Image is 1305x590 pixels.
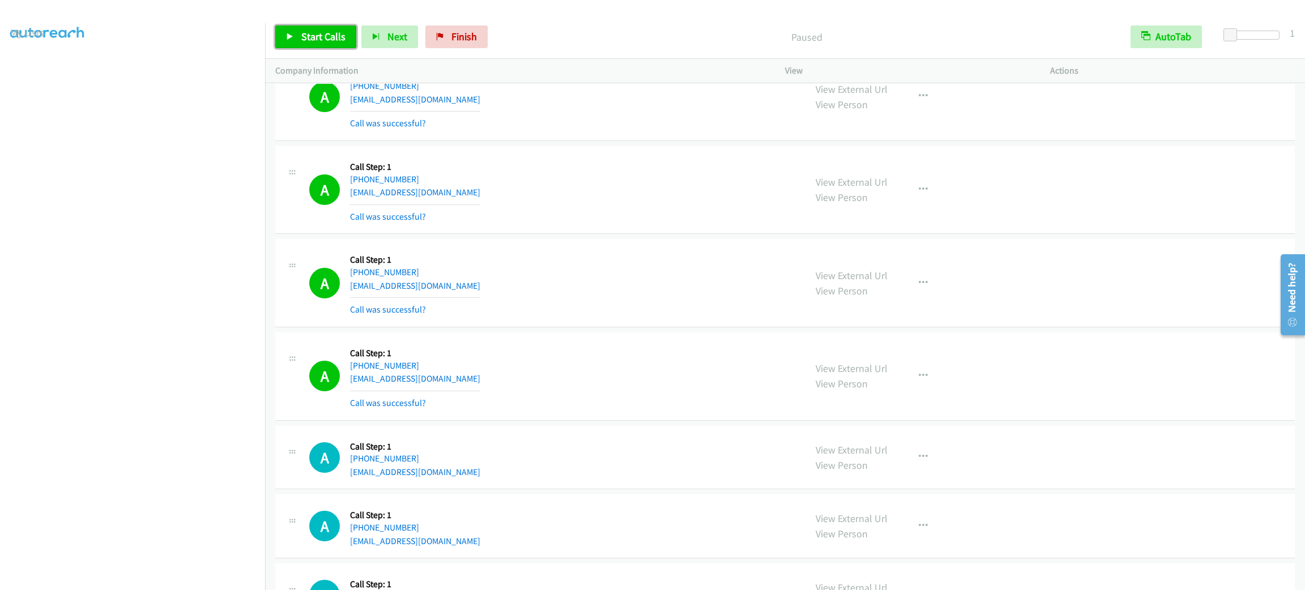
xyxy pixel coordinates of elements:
a: [PHONE_NUMBER] [350,360,419,371]
h5: Call Step: 1 [350,348,480,359]
button: Next [361,25,418,48]
h1: A [309,511,340,541]
a: [EMAIL_ADDRESS][DOMAIN_NAME] [350,187,480,198]
iframe: To enrich screen reader interactions, please activate Accessibility in Grammarly extension settings [10,50,265,588]
a: [EMAIL_ADDRESS][DOMAIN_NAME] [350,280,480,291]
button: AutoTab [1131,25,1202,48]
a: Finish [425,25,488,48]
a: Call was successful? [350,397,426,408]
h5: Call Step: 1 [350,161,480,173]
a: Call was successful? [350,211,426,222]
p: Paused [503,29,1110,45]
div: 1 [1290,25,1295,41]
h5: Call Step: 1 [350,510,480,521]
h5: Call Step: 1 [350,254,480,266]
h1: A [309,268,340,298]
a: Start Calls [275,25,356,48]
a: My Lists [10,26,44,39]
p: View [785,64,1030,78]
h1: A [309,82,340,112]
a: [PHONE_NUMBER] [350,80,419,91]
iframe: Resource Center [1272,250,1305,340]
h1: A [309,174,340,205]
div: The call is yet to be attempted [309,511,340,541]
a: View External Url [816,512,888,525]
a: View Person [816,377,868,390]
h1: A [309,361,340,391]
a: View External Url [816,83,888,96]
a: Call was successful? [350,304,426,315]
a: [PHONE_NUMBER] [350,522,419,533]
a: [PHONE_NUMBER] [350,174,419,185]
a: View Person [816,459,868,472]
a: [EMAIL_ADDRESS][DOMAIN_NAME] [350,94,480,105]
a: View External Url [816,362,888,375]
a: View External Url [816,269,888,282]
span: Start Calls [301,30,346,43]
h5: Call Step: 1 [350,579,480,590]
a: View External Url [816,176,888,189]
a: [EMAIL_ADDRESS][DOMAIN_NAME] [350,467,480,477]
span: Finish [451,30,477,43]
p: Company Information [275,64,765,78]
h1: A [309,442,340,473]
a: View External Url [816,443,888,456]
span: Next [387,30,407,43]
a: View Person [816,191,868,204]
a: [EMAIL_ADDRESS][DOMAIN_NAME] [350,373,480,384]
a: View Person [816,527,868,540]
a: [PHONE_NUMBER] [350,267,419,277]
a: View Person [816,284,868,297]
h5: Call Step: 1 [350,441,480,452]
a: View Person [816,98,868,111]
a: [EMAIL_ADDRESS][DOMAIN_NAME] [350,536,480,546]
p: Actions [1050,64,1295,78]
a: Call was successful? [350,118,426,129]
a: [PHONE_NUMBER] [350,453,419,464]
div: The call is yet to be attempted [309,442,340,473]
